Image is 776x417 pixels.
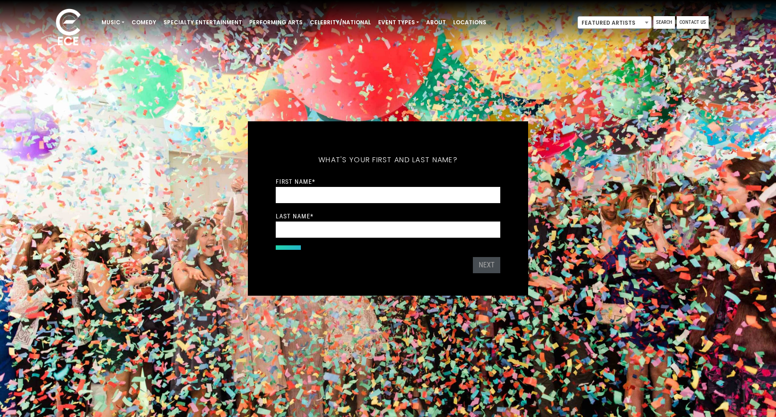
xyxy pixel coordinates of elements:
a: Celebrity/National [306,15,375,30]
span: Featured Artists [578,16,652,29]
h5: What's your first and last name? [276,144,500,176]
a: Locations [450,15,490,30]
label: Last Name [276,212,313,220]
a: Specialty Entertainment [160,15,246,30]
a: Performing Arts [246,15,306,30]
a: Search [653,16,675,29]
img: ece_new_logo_whitev2-1.png [46,6,91,50]
label: First Name [276,177,315,186]
a: About [423,15,450,30]
a: Music [98,15,128,30]
span: Featured Artists [578,17,651,29]
a: Event Types [375,15,423,30]
a: Comedy [128,15,160,30]
a: Contact Us [677,16,709,29]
